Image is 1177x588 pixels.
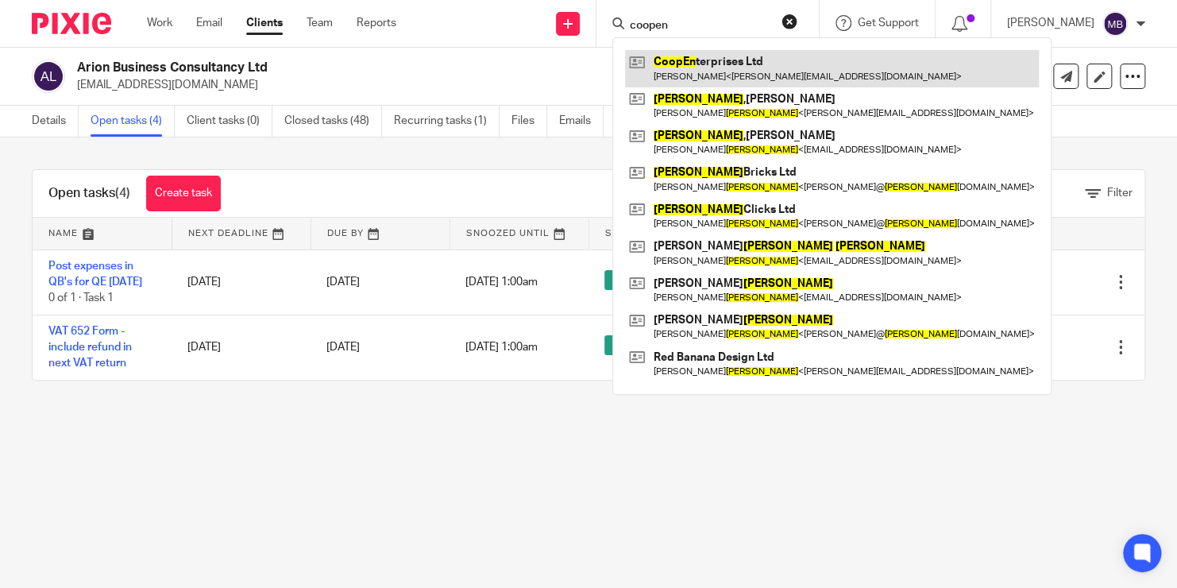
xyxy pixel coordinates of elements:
[187,106,272,137] a: Client tasks (0)
[196,15,222,31] a: Email
[32,60,65,93] img: svg%3E
[147,15,172,31] a: Work
[146,176,221,211] a: Create task
[91,106,175,137] a: Open tasks (4)
[1107,188,1133,199] span: Filter
[172,315,311,379] td: [DATE]
[465,342,538,353] span: [DATE] 1:00am
[77,60,758,76] h2: Arion Business Consultancy Ltd
[284,106,382,137] a: Closed tasks (48)
[48,292,114,304] span: 0 of 1 · Task 1
[1102,11,1128,37] img: svg%3E
[604,335,677,355] span: Not started
[394,106,500,137] a: Recurring tasks (1)
[48,185,130,202] h1: Open tasks
[172,250,311,315] td: [DATE]
[48,261,142,288] a: Post expenses in QB's for QE [DATE]
[466,229,550,238] span: Snoozed Until
[115,187,130,199] span: (4)
[307,15,333,31] a: Team
[559,106,604,137] a: Emails
[246,15,283,31] a: Clients
[604,270,677,290] span: Not started
[1007,15,1094,31] p: [PERSON_NAME]
[605,229,645,238] span: Status
[628,19,771,33] input: Search
[465,277,538,288] span: [DATE] 1:00am
[781,14,797,29] button: Clear
[326,342,360,353] span: [DATE]
[511,106,547,137] a: Files
[326,277,360,288] span: [DATE]
[48,326,132,369] a: VAT 652 Form - include refund in next VAT return
[77,77,929,93] p: [EMAIL_ADDRESS][DOMAIN_NAME]
[357,15,396,31] a: Reports
[32,13,111,34] img: Pixie
[32,106,79,137] a: Details
[858,17,919,29] span: Get Support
